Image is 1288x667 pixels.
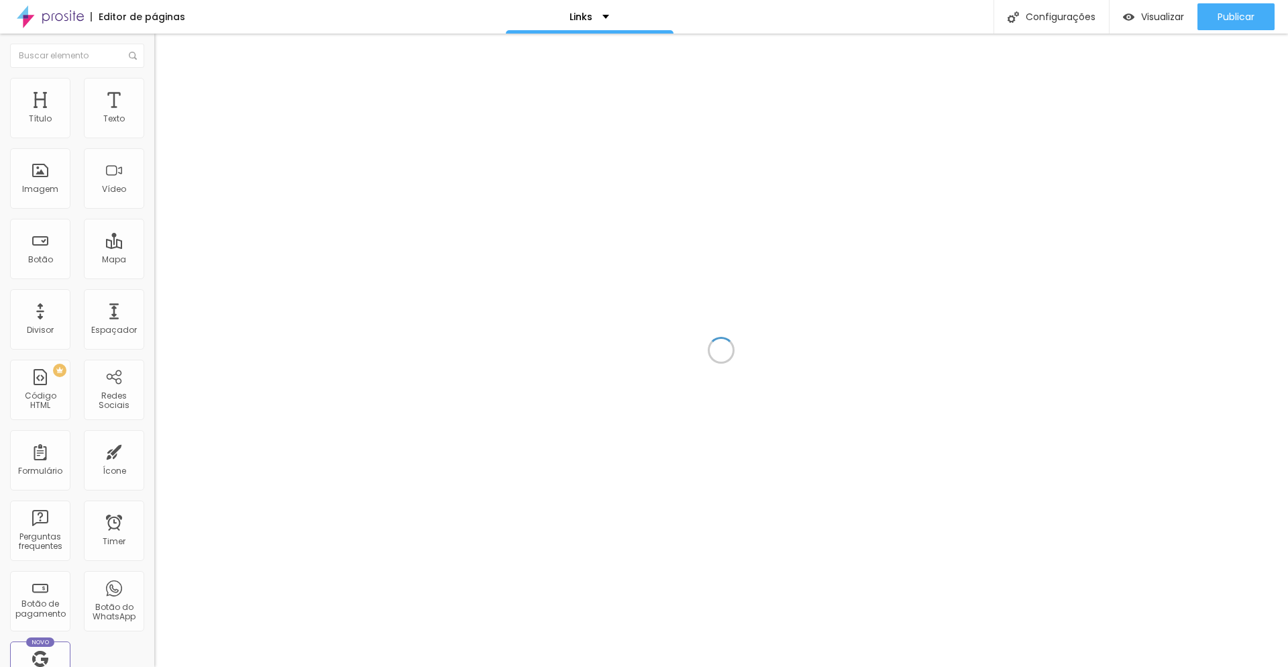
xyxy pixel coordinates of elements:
div: Texto [103,114,125,123]
div: Botão [28,255,53,264]
div: Título [29,114,52,123]
div: Novo [26,637,55,647]
div: Perguntas frequentes [13,532,66,552]
div: Formulário [18,466,62,476]
div: Timer [103,537,125,546]
img: Icone [1008,11,1019,23]
span: Visualizar [1141,11,1184,22]
input: Buscar elemento [10,44,144,68]
span: Publicar [1218,11,1254,22]
div: Botão do WhatsApp [87,603,140,622]
div: Editor de páginas [91,12,185,21]
button: Publicar [1197,3,1275,30]
img: Icone [129,52,137,60]
div: Ícone [103,466,126,476]
img: view-1.svg [1123,11,1134,23]
div: Mapa [102,255,126,264]
div: Vídeo [102,185,126,194]
div: Redes Sociais [87,391,140,411]
div: Botão de pagamento [13,599,66,619]
button: Visualizar [1110,3,1197,30]
div: Código HTML [13,391,66,411]
div: Imagem [22,185,58,194]
p: Links [570,12,592,21]
div: Espaçador [91,325,137,335]
div: Divisor [27,325,54,335]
